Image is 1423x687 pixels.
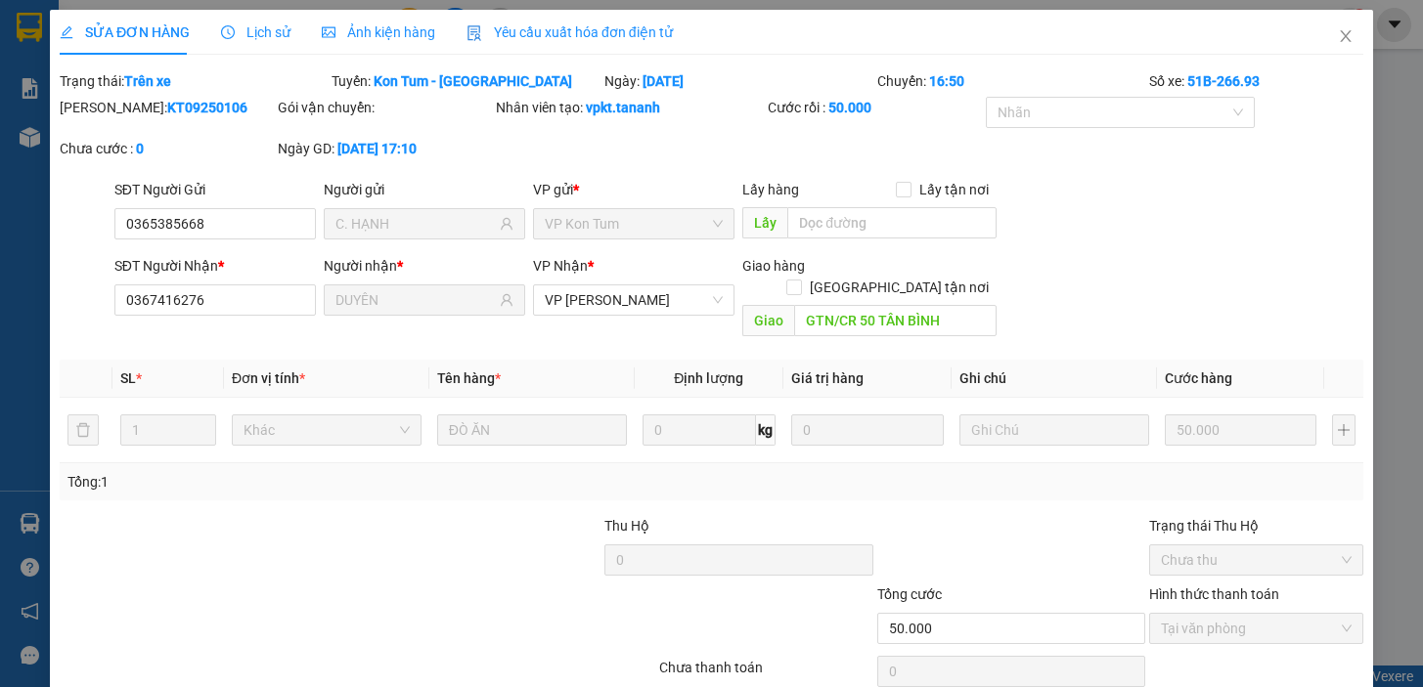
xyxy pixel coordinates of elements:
span: Tên hàng [437,370,501,386]
span: Lấy tận nơi [912,179,997,200]
span: Yêu cầu xuất hóa đơn điện tử [467,24,673,40]
label: Hình thức thanh toán [1149,586,1279,602]
b: Trên xe [124,73,171,89]
span: Thu Hộ [604,518,649,534]
div: Tổng: 1 [67,471,551,493]
span: VP Thành Thái [545,285,723,315]
b: vpkt.tananh [586,100,660,115]
span: user [500,217,513,231]
b: KT09250106 [167,100,247,115]
div: Chuyến: [875,70,1148,92]
span: Định lượng [674,370,743,386]
div: Cước rồi : [768,97,982,118]
span: Ảnh kiện hàng [322,24,435,40]
span: picture [322,25,335,39]
input: Dọc đường [794,305,997,336]
div: Người gửi [324,179,525,200]
span: Tổng cước [877,586,942,602]
div: SĐT Người Nhận [114,255,316,277]
b: [DATE] [643,73,684,89]
div: Ngày GD: [278,138,492,159]
button: plus [1332,414,1356,446]
div: [PERSON_NAME]: [60,97,274,118]
span: clock-circle [221,25,235,39]
span: Tại văn phòng [1161,614,1352,643]
div: Chưa cước : [60,138,274,159]
input: Tên người gửi [335,213,496,235]
b: Kon Tum - [GEOGRAPHIC_DATA] [374,73,572,89]
input: 0 [791,414,944,446]
button: delete [67,414,99,446]
span: Đơn vị tính [232,370,305,386]
b: 51B-266.93 [1187,73,1260,89]
div: Gói vận chuyển: [278,97,492,118]
b: 50.000 [828,100,871,115]
span: edit [60,25,73,39]
b: [DATE] 17:10 [337,141,417,156]
span: Cước hàng [1165,370,1232,386]
b: 0 [136,141,144,156]
div: SĐT Người Gửi [114,179,316,200]
input: Tên người nhận [335,289,496,311]
div: Người nhận [324,255,525,277]
button: Close [1318,10,1373,64]
input: 0 [1165,414,1317,446]
div: Trạng thái: [58,70,331,92]
span: SL [120,370,136,386]
b: 16:50 [929,73,964,89]
span: Chưa thu [1161,545,1352,575]
img: icon [467,25,482,41]
span: kg [756,414,776,446]
span: VP Nhận [533,258,588,274]
span: Lịch sử [221,24,290,40]
div: VP gửi [533,179,734,200]
div: Ngày: [602,70,875,92]
div: Trạng thái Thu Hộ [1149,515,1363,537]
span: VP Kon Tum [545,209,723,238]
div: Số xe: [1147,70,1365,92]
div: Tuyến: [330,70,602,92]
span: Giá trị hàng [791,370,864,386]
input: Ghi Chú [959,414,1149,446]
span: Lấy hàng [742,182,799,197]
span: Giao hàng [742,258,805,274]
span: close [1338,28,1354,44]
span: Giao [742,305,794,336]
span: Lấy [742,207,787,238]
span: user [500,293,513,307]
span: [GEOGRAPHIC_DATA] tận nơi [802,277,997,298]
span: Khác [244,415,410,445]
input: Dọc đường [787,207,997,238]
input: VD: Bàn, Ghế [437,414,627,446]
span: SỬA ĐƠN HÀNG [60,24,190,40]
th: Ghi chú [952,360,1157,398]
div: Nhân viên tạo: [496,97,765,118]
